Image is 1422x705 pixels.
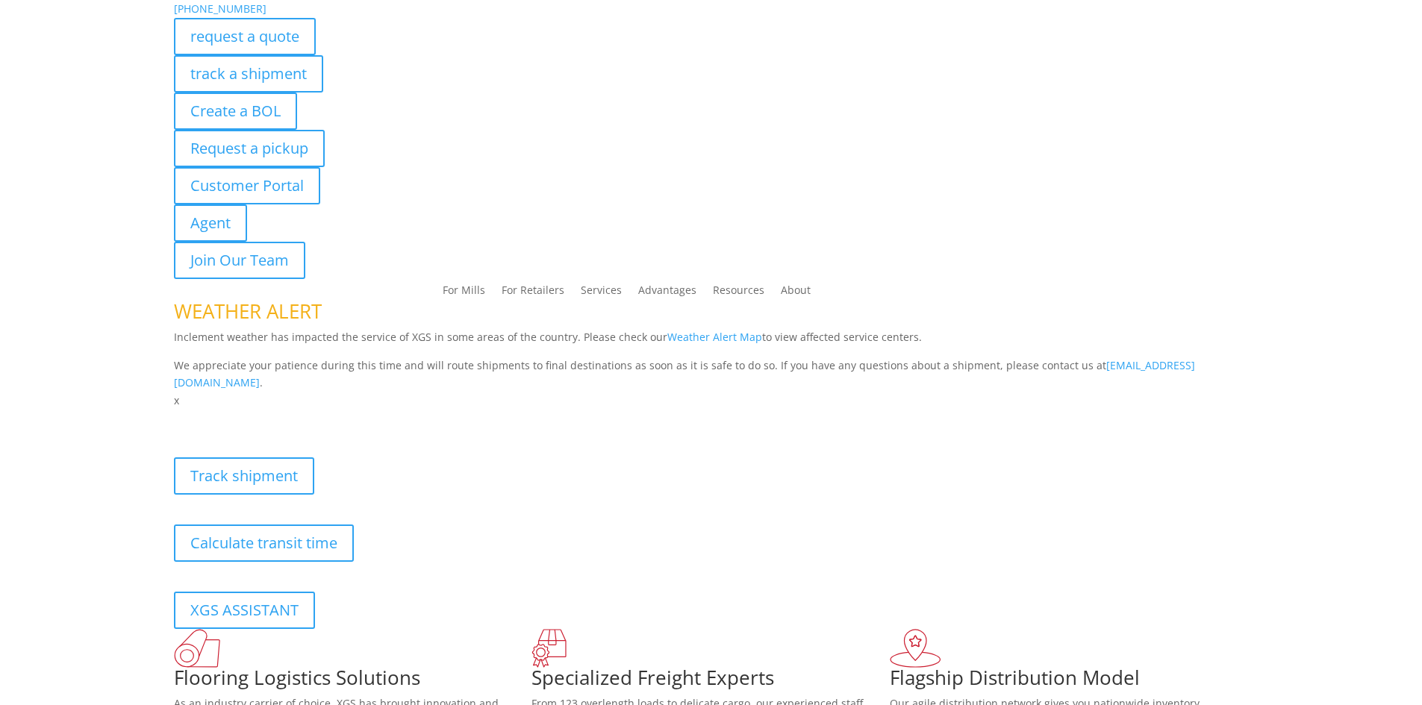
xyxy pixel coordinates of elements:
a: Join Our Team [174,242,305,279]
a: Services [581,285,622,301]
a: Track shipment [174,457,314,495]
a: track a shipment [174,55,323,93]
img: xgs-icon-focused-on-flooring-red [531,629,567,668]
a: Calculate transit time [174,524,354,562]
a: XGS ASSISTANT [174,592,315,629]
a: Resources [713,285,764,301]
a: For Retailers [502,285,564,301]
img: xgs-icon-total-supply-chain-intelligence-red [174,629,220,668]
p: We appreciate your patience during this time and will route shipments to final destinations as so... [174,357,1249,392]
h1: Flooring Logistics Solutions [174,668,532,695]
a: request a quote [174,18,316,55]
a: Weather Alert Map [667,330,762,344]
img: xgs-icon-flagship-distribution-model-red [890,629,941,668]
a: About [781,285,811,301]
a: For Mills [443,285,485,301]
h1: Flagship Distribution Model [890,668,1248,695]
a: Advantages [638,285,696,301]
b: Visibility, transparency, and control for your entire supply chain. [174,412,507,426]
p: x [174,392,1249,410]
h1: Specialized Freight Experts [531,668,890,695]
a: Customer Portal [174,167,320,204]
a: [PHONE_NUMBER] [174,1,266,16]
p: Inclement weather has impacted the service of XGS in some areas of the country. Please check our ... [174,328,1249,357]
span: WEATHER ALERT [174,298,322,325]
a: Create a BOL [174,93,297,130]
a: Request a pickup [174,130,325,167]
a: Agent [174,204,247,242]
